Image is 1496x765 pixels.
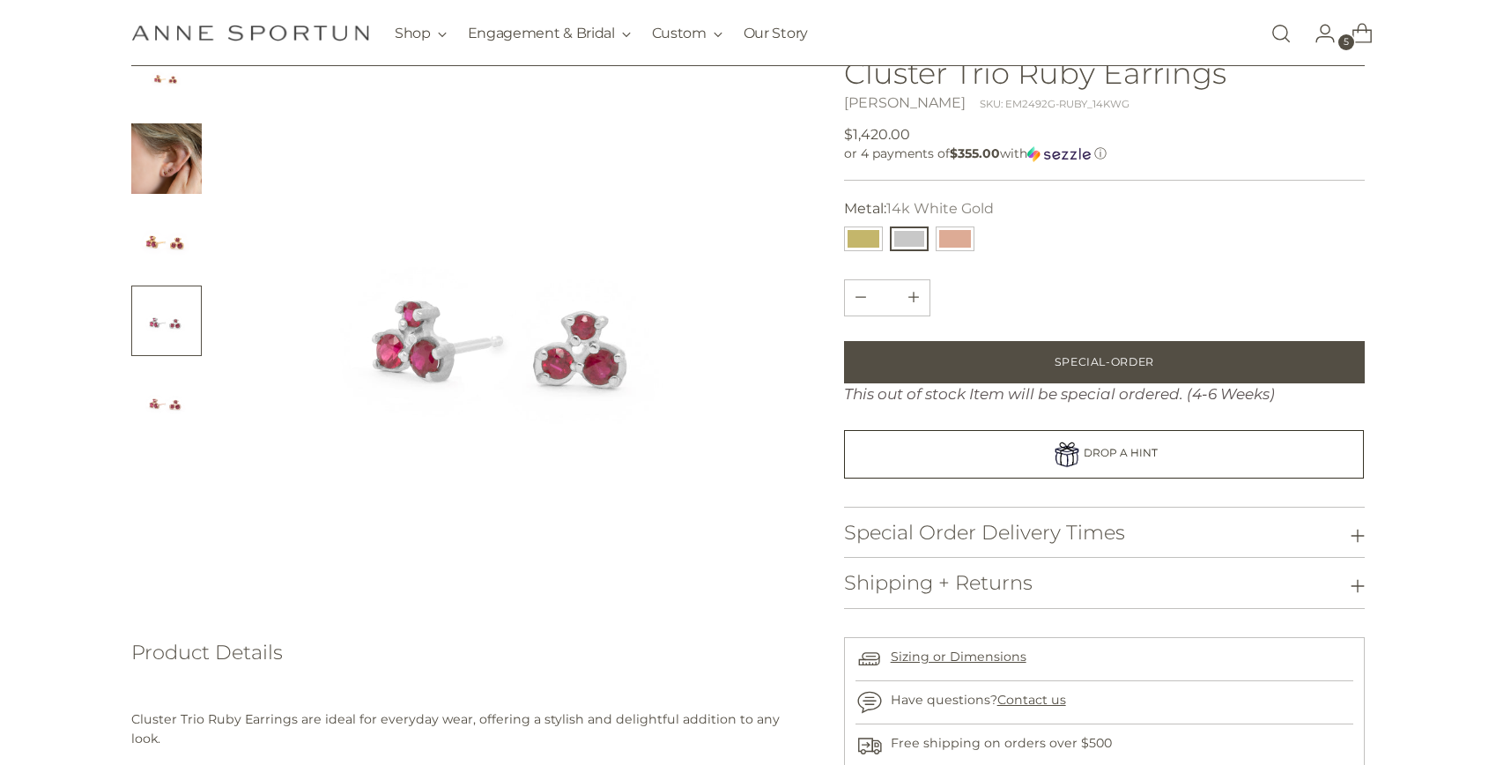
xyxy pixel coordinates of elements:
a: Anne Sportun Fine Jewellery [131,25,369,41]
button: Change image to image 3 [131,204,202,275]
button: Change image to image 5 [131,367,202,437]
button: Add to Bag [844,341,1365,383]
input: Product quantity [866,280,908,316]
button: 14k Rose Gold [936,227,974,251]
span: $1,420.00 [844,124,910,145]
button: Custom [652,14,722,53]
button: Shipping + Returns [844,558,1365,608]
h3: Special Order Delivery Times [844,522,1125,544]
h1: Cluster Trio Ruby Earrings [844,56,1365,89]
label: Metal: [844,198,994,219]
span: 14k White Gold [886,200,994,217]
a: Go to the account page [1300,16,1336,51]
a: Sizing or Dimensions [891,649,1026,665]
button: Change image to image 1 [131,42,202,113]
button: Shop [395,14,447,53]
p: Free shipping on orders over $500 [891,734,1112,753]
a: [PERSON_NAME] [844,94,966,111]
img: Sezzle [1027,146,1091,162]
a: DROP A HINT [844,430,1364,478]
a: Open search modal [1263,16,1299,51]
p: Have questions? [891,691,1066,709]
button: Engagement & Bridal [468,14,631,53]
div: or 4 payments of with [844,145,1365,162]
button: Change image to image 2 [131,123,202,194]
span: Special-Order [1055,354,1154,370]
span: 5 [1338,34,1354,50]
button: 18k Yellow Gold [844,227,883,251]
button: 14k White Gold [890,227,929,251]
a: Contact us [997,692,1066,708]
a: Our Story [744,14,808,53]
h3: Product Details [131,642,795,664]
a: Open cart modal [1337,16,1373,51]
button: Subtract product quantity [898,280,929,316]
h3: Shipping + Returns [844,572,1033,594]
button: Change image to image 4 [131,286,202,356]
img: Cluster Trio Ruby Earrings [226,42,795,611]
span: DROP A HINT [1084,447,1158,460]
button: Add product quantity [845,280,877,316]
div: or 4 payments of$355.00withSezzle Click to learn more about Sezzle [844,145,1365,162]
span: $355.00 [950,145,1000,161]
p: Cluster Trio Ruby Earrings are ideal for everyday wear, offering a stylish and delightful additio... [131,710,795,748]
button: Special Order Delivery Times [844,508,1365,558]
div: This out of stock Item will be special ordered. (4-6 Weeks) [844,383,1365,406]
div: SKU: EM2492G-RUBY_14KWG [980,97,1129,112]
